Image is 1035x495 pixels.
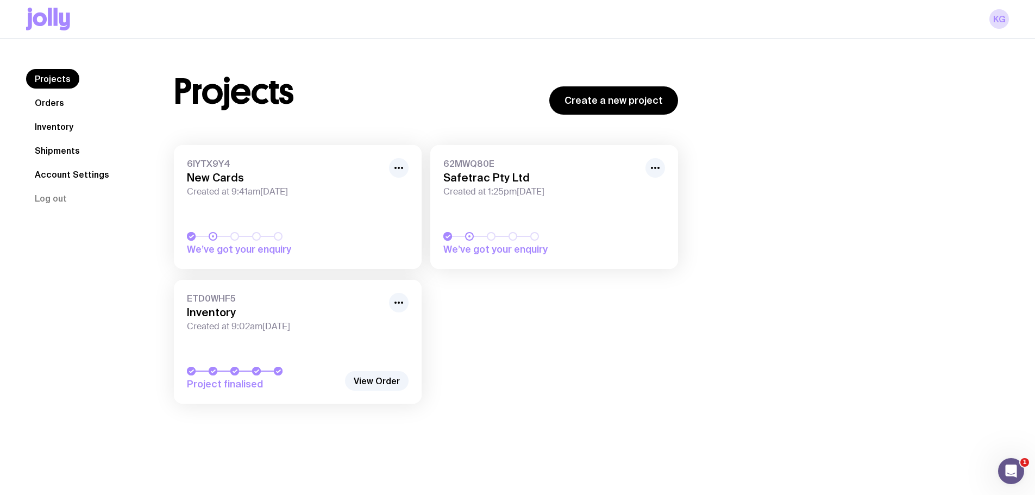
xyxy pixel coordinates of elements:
span: Created at 9:41am[DATE] [187,186,382,197]
a: Account Settings [26,165,118,184]
iframe: Intercom live chat [998,458,1024,484]
a: Projects [26,69,79,89]
a: ETD0WHF5InventoryCreated at 9:02am[DATE]Project finalised [174,280,422,404]
a: 6IYTX9Y4New CardsCreated at 9:41am[DATE]We’ve got your enquiry [174,145,422,269]
a: KG [989,9,1009,29]
span: Created at 1:25pm[DATE] [443,186,639,197]
h3: Safetrac Pty Ltd [443,171,639,184]
a: Orders [26,93,73,112]
h1: Projects [174,74,294,109]
a: Shipments [26,141,89,160]
a: View Order [345,371,409,391]
h3: New Cards [187,171,382,184]
span: ETD0WHF5 [187,293,382,304]
span: We’ve got your enquiry [443,243,595,256]
a: Inventory [26,117,82,136]
span: We’ve got your enquiry [187,243,339,256]
a: 62MWQ80ESafetrac Pty LtdCreated at 1:25pm[DATE]We’ve got your enquiry [430,145,678,269]
a: Create a new project [549,86,678,115]
button: Log out [26,189,76,208]
span: 6IYTX9Y4 [187,158,382,169]
span: 62MWQ80E [443,158,639,169]
h3: Inventory [187,306,382,319]
span: Created at 9:02am[DATE] [187,321,382,332]
span: Project finalised [187,378,339,391]
span: 1 [1020,458,1029,467]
